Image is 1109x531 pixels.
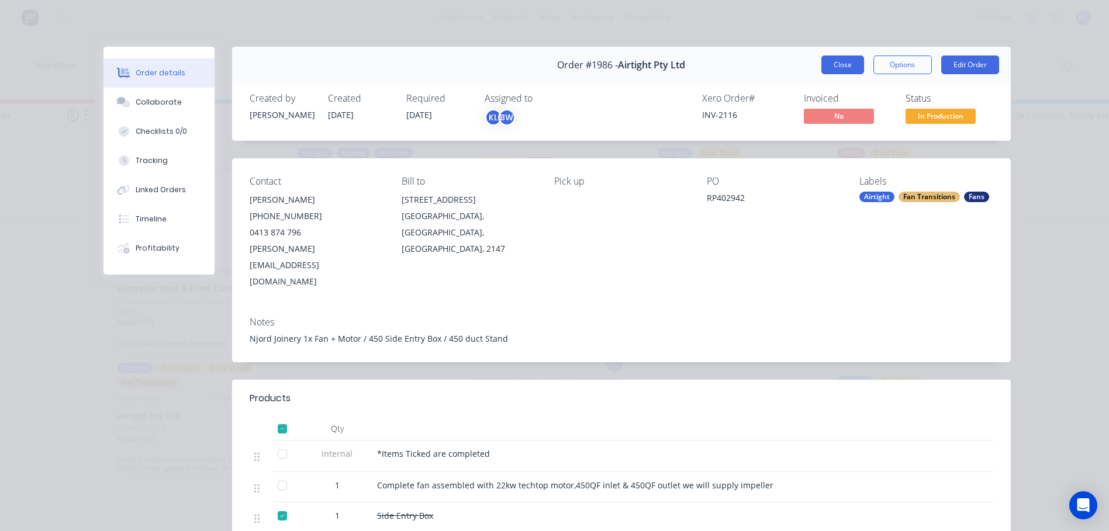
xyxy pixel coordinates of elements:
button: KLBW [485,109,516,126]
span: 1 [335,509,340,522]
div: PO [707,176,841,187]
div: Contact [250,176,384,187]
span: Complete fan assembled with 22kw techtop motor,450QF inlet & 450QF outlet we will supply impeller [377,480,773,491]
div: [PERSON_NAME] [250,192,384,208]
div: Checklists 0/0 [136,126,187,137]
button: Checklists 0/0 [103,117,215,146]
span: [DATE] [328,109,354,120]
div: Linked Orders [136,185,186,195]
button: Order details [103,58,215,88]
div: Pick up [554,176,688,187]
span: Side Entry Box [377,510,433,521]
button: Linked Orders [103,175,215,204]
div: Labels [859,176,993,187]
div: Created by [250,93,314,104]
div: [PERSON_NAME][PHONE_NUMBER]0413 874 796[PERSON_NAME][EMAIL_ADDRESS][DOMAIN_NAME] [250,192,384,290]
div: [STREET_ADDRESS][GEOGRAPHIC_DATA], [GEOGRAPHIC_DATA], [GEOGRAPHIC_DATA], 2147 [402,192,536,257]
button: Edit Order [941,55,999,74]
div: Open Intercom Messenger [1069,491,1097,519]
div: Timeline [136,214,167,224]
div: Required [406,93,471,104]
button: Profitability [103,234,215,263]
div: Qty [302,417,372,440]
div: INV-2116 [702,109,790,121]
div: Fans [964,192,989,202]
div: Njord Joinery 1x Fan + Motor / 450 Side Entry Box / 450 duct Stand [250,332,993,345]
div: Bill to [402,176,536,187]
div: [PHONE_NUMBER] [250,208,384,224]
div: Profitability [136,243,179,254]
span: In Production [906,109,976,123]
span: Airtight Pty Ltd [618,60,685,71]
div: [PERSON_NAME] [250,109,314,121]
div: RP402942 [707,192,841,208]
div: Collaborate [136,97,182,107]
div: Airtight [859,192,894,202]
button: Tracking [103,146,215,175]
div: Created [328,93,392,104]
button: Collaborate [103,88,215,117]
span: *Items Ticked are completed [377,448,490,459]
button: Timeline [103,204,215,234]
div: 0413 874 796 [250,224,384,241]
div: Xero Order # [702,93,790,104]
div: Status [906,93,993,104]
span: [DATE] [406,109,432,120]
div: Order details [136,68,185,78]
span: No [804,109,874,123]
div: Tracking [136,155,168,166]
div: Notes [250,317,993,328]
button: Options [873,55,932,74]
div: KL [485,109,502,126]
div: Products [250,391,291,405]
div: Assigned to [485,93,602,104]
span: Internal [307,447,368,460]
span: Order #1986 - [557,60,618,71]
div: [PERSON_NAME][EMAIL_ADDRESS][DOMAIN_NAME] [250,241,384,290]
span: 1 [335,479,340,491]
div: Fan Transitions [899,192,960,202]
button: Close [821,55,864,74]
div: [GEOGRAPHIC_DATA], [GEOGRAPHIC_DATA], [GEOGRAPHIC_DATA], 2147 [402,208,536,257]
div: BW [498,109,516,126]
div: Invoiced [804,93,892,104]
button: In Production [906,109,976,126]
div: [STREET_ADDRESS] [402,192,536,208]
